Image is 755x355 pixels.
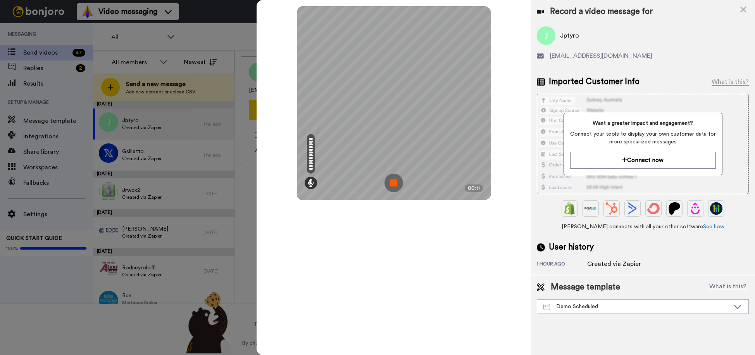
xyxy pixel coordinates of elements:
div: 1 hour ago [537,261,587,269]
img: Shopify [564,202,576,215]
button: Connect now [570,152,716,169]
span: User history [549,241,594,253]
div: message notification from Grant, 19w ago. Hi Mike, Boost your view rates with automatic re-sends ... [12,16,143,42]
span: Imported Customer Info [549,76,640,88]
div: Created via Zapier [587,259,641,269]
p: Message from Grant, sent 19w ago [34,30,134,37]
span: Want a greater impact and engagement? [570,119,716,127]
img: Hubspot [605,202,618,215]
img: Ontraport [584,202,597,215]
span: Connect your tools to display your own customer data for more specialized messages [570,130,716,146]
img: Message-temps.svg [543,304,550,310]
img: ic_record_stop.svg [384,174,403,192]
img: ActiveCampaign [626,202,639,215]
img: Drip [689,202,702,215]
span: [PERSON_NAME] connects with all your other software [537,223,749,231]
img: ConvertKit [647,202,660,215]
button: What is this? [707,281,749,293]
img: Profile image for Grant [17,23,30,36]
span: [EMAIL_ADDRESS][DOMAIN_NAME] [550,51,652,60]
div: What is this? [712,77,749,86]
img: GoHighLevel [710,202,722,215]
a: See how [703,224,724,229]
div: 00:11 [465,184,483,192]
img: Patreon [668,202,681,215]
div: Demo Scheduled [543,303,730,310]
p: Hi [PERSON_NAME], Boost your view rates with automatic re-sends of unviewed messages! We've just ... [34,22,134,30]
span: Message template [551,281,620,293]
